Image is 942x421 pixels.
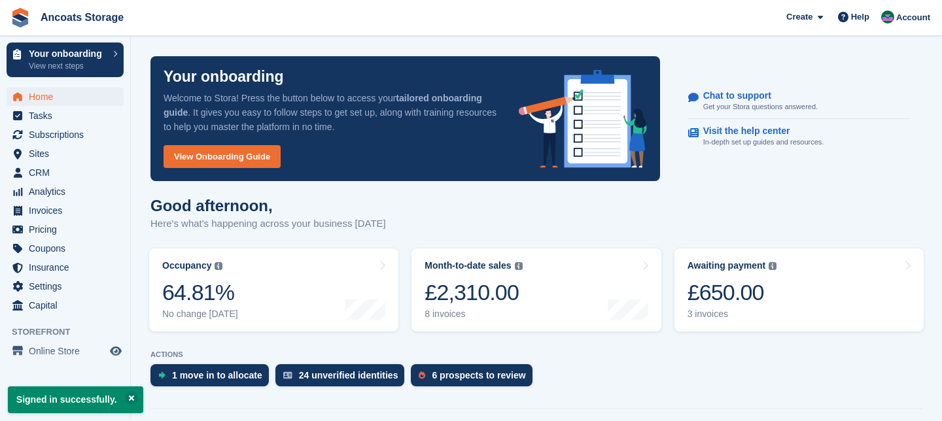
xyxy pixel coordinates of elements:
[172,370,262,380] div: 1 move in to allocate
[7,163,124,182] a: menu
[108,343,124,359] a: Preview store
[12,326,130,339] span: Storefront
[411,248,661,331] a: Month-to-date sales £2,310.00 8 invoices
[769,262,776,270] img: icon-info-grey-7440780725fd019a000dd9b08b2336e03edf1995a4989e88bcd33f0948082b44.svg
[150,364,275,393] a: 1 move in to allocate
[7,107,124,125] a: menu
[432,370,525,380] div: 6 prospects to review
[35,7,129,28] a: Ancoats Storage
[688,119,910,154] a: Visit the help center In-depth set up guides and resources.
[703,137,824,148] p: In-depth set up guides and resources.
[150,350,922,359] p: ACTIONS
[299,370,398,380] div: 24 unverified identities
[7,239,124,258] a: menu
[674,248,924,331] a: Awaiting payment £650.00 3 invoices
[29,60,107,72] p: View next steps
[703,90,807,101] p: Chat to support
[7,88,124,106] a: menu
[158,371,166,379] img: move_ins_to_allocate_icon-fdf77a2bb77ea45bf5b3d319d69a93e2d87916cf1d5bf7949dd705db3b84f3ca.svg
[29,163,107,182] span: CRM
[275,364,411,393] a: 24 unverified identities
[29,49,107,58] p: Your onboarding
[164,69,284,84] p: Your onboarding
[425,260,511,271] div: Month-to-date sales
[688,279,777,306] div: £650.00
[7,296,124,314] a: menu
[164,91,498,134] p: Welcome to Stora! Press the button below to access your . It gives you easy to follow steps to ge...
[7,277,124,295] a: menu
[29,144,107,163] span: Sites
[786,10,812,24] span: Create
[29,277,107,295] span: Settings
[215,262,222,270] img: icon-info-grey-7440780725fd019a000dd9b08b2336e03edf1995a4989e88bcd33f0948082b44.svg
[7,182,124,201] a: menu
[688,260,766,271] div: Awaiting payment
[851,10,869,24] span: Help
[7,342,124,360] a: menu
[29,220,107,239] span: Pricing
[29,239,107,258] span: Coupons
[7,201,124,220] a: menu
[162,309,238,320] div: No change [DATE]
[7,42,124,77] a: Your onboarding View next steps
[29,107,107,125] span: Tasks
[29,201,107,220] span: Invoices
[688,309,777,320] div: 3 invoices
[29,126,107,144] span: Subscriptions
[150,216,386,231] p: Here's what's happening across your business [DATE]
[164,145,281,168] a: View Onboarding Guide
[162,279,238,306] div: 64.81%
[7,126,124,144] a: menu
[283,371,292,379] img: verify_identity-adf6edd0f0f0b5bbfe63781bf79b02c33cf7c696d77639b501bdc392416b5a36.svg
[703,126,814,137] p: Visit the help center
[7,258,124,277] a: menu
[703,101,818,112] p: Get your Stora questions answered.
[425,279,522,306] div: £2,310.00
[8,386,143,413] p: Signed in successfully.
[519,70,647,168] img: onboarding-info-6c161a55d2c0e0a8cae90662b2fe09162a5109e8cc188191df67fb4f79e88e88.svg
[419,371,425,379] img: prospect-51fa495bee0391a8d652442698ab0144808aea92771e9ea1ae160a38d050c398.svg
[29,342,107,360] span: Online Store
[150,197,386,214] h1: Good afternoon,
[29,296,107,314] span: Capital
[425,309,522,320] div: 8 invoices
[896,11,930,24] span: Account
[29,182,107,201] span: Analytics
[10,8,30,27] img: stora-icon-8386f47178a22dfd0bd8f6a31ec36ba5ce8667c1dd55bd0f319d3a0aa187defe.svg
[411,364,538,393] a: 6 prospects to review
[515,262,523,270] img: icon-info-grey-7440780725fd019a000dd9b08b2336e03edf1995a4989e88bcd33f0948082b44.svg
[162,260,211,271] div: Occupancy
[7,220,124,239] a: menu
[29,88,107,106] span: Home
[149,248,398,331] a: Occupancy 64.81% No change [DATE]
[7,144,124,163] a: menu
[688,84,910,120] a: Chat to support Get your Stora questions answered.
[29,258,107,277] span: Insurance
